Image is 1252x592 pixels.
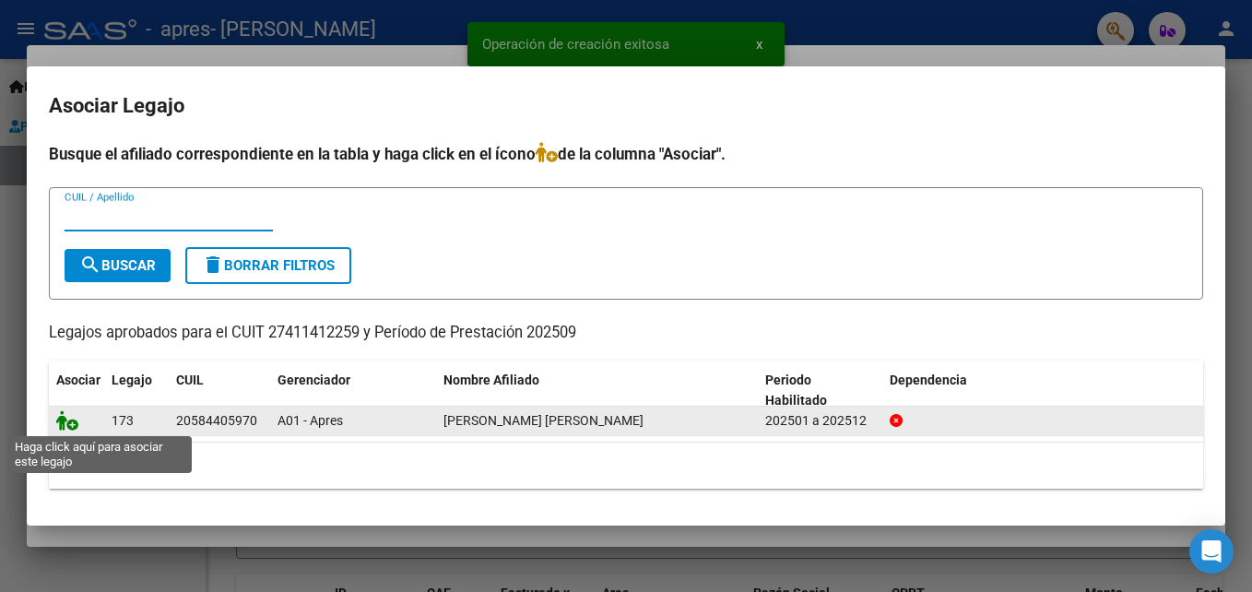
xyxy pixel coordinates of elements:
[202,257,335,274] span: Borrar Filtros
[176,373,204,387] span: CUIL
[112,413,134,428] span: 173
[112,373,152,387] span: Legajo
[758,361,882,421] datatable-header-cell: Periodo Habilitado
[49,443,1203,489] div: 1 registros
[104,361,169,421] datatable-header-cell: Legajo
[270,361,436,421] datatable-header-cell: Gerenciador
[169,361,270,421] datatable-header-cell: CUIL
[49,322,1203,345] p: Legajos aprobados para el CUIT 27411412259 y Período de Prestación 202509
[49,361,104,421] datatable-header-cell: Asociar
[443,373,539,387] span: Nombre Afiliado
[765,373,827,408] span: Periodo Habilitado
[202,254,224,276] mat-icon: delete
[49,89,1203,124] h2: Asociar Legajo
[65,249,171,282] button: Buscar
[890,373,967,387] span: Dependencia
[79,254,101,276] mat-icon: search
[443,413,644,428] span: VIACAVA LOZA BRUNO MATHEO
[278,413,343,428] span: A01 - Apres
[765,410,875,432] div: 202501 a 202512
[185,247,351,284] button: Borrar Filtros
[176,410,257,432] div: 20584405970
[49,142,1203,166] h4: Busque el afiliado correspondiente en la tabla y haga click en el ícono de la columna "Asociar".
[1189,529,1234,574] div: Open Intercom Messenger
[436,361,758,421] datatable-header-cell: Nombre Afiliado
[278,373,350,387] span: Gerenciador
[79,257,156,274] span: Buscar
[56,373,100,387] span: Asociar
[882,361,1204,421] datatable-header-cell: Dependencia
